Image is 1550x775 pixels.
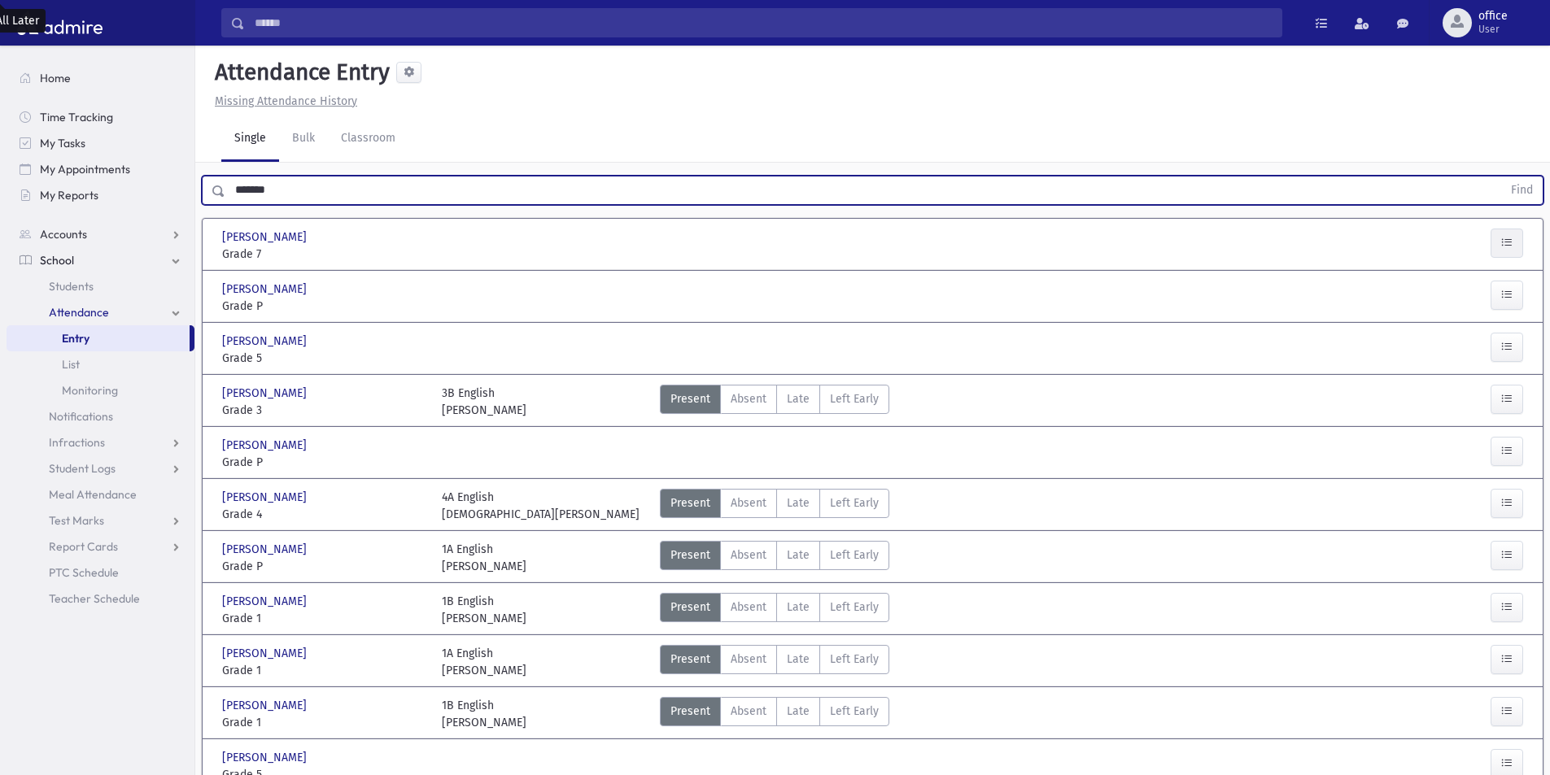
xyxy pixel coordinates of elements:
[7,377,194,403] a: Monitoring
[245,8,1281,37] input: Search
[7,455,194,481] a: Student Logs
[49,513,104,528] span: Test Marks
[40,188,98,202] span: My Reports
[221,116,279,162] a: Single
[731,703,766,720] span: Absent
[7,533,194,559] a: Report Cards
[830,599,879,616] span: Left Early
[222,229,310,246] span: [PERSON_NAME]
[670,703,710,720] span: Present
[7,481,194,507] a: Meal Attendance
[670,494,710,512] span: Present
[62,383,118,398] span: Monitoring
[215,94,357,108] u: Missing Attendance History
[670,599,710,616] span: Present
[208,94,357,108] a: Missing Attendance History
[7,429,194,455] a: Infractions
[40,71,71,85] span: Home
[7,273,194,299] a: Students
[660,697,889,731] div: AttTypes
[660,593,889,627] div: AttTypes
[222,645,310,662] span: [PERSON_NAME]
[7,247,194,273] a: School
[731,599,766,616] span: Absent
[222,541,310,558] span: [PERSON_NAME]
[49,565,119,580] span: PTC Schedule
[7,221,194,247] a: Accounts
[62,357,80,372] span: List
[62,331,90,346] span: Entry
[222,385,310,402] span: [PERSON_NAME]
[670,546,710,564] span: Present
[222,506,426,523] span: Grade 4
[49,461,116,476] span: Student Logs
[279,116,328,162] a: Bulk
[7,182,194,208] a: My Reports
[222,281,310,298] span: [PERSON_NAME]
[40,162,130,176] span: My Appointments
[7,559,194,586] a: PTC Schedule
[442,697,526,731] div: 1B English [PERSON_NAME]
[7,325,190,351] a: Entry
[222,662,426,679] span: Grade 1
[830,546,879,564] span: Left Early
[13,7,107,39] img: AdmirePro
[7,130,194,156] a: My Tasks
[40,110,113,124] span: Time Tracking
[442,645,526,679] div: 1A English [PERSON_NAME]
[222,749,310,766] span: [PERSON_NAME]
[660,645,889,679] div: AttTypes
[731,494,766,512] span: Absent
[222,350,426,367] span: Grade 5
[442,593,526,627] div: 1B English [PERSON_NAME]
[40,136,85,150] span: My Tasks
[787,494,810,512] span: Late
[222,333,310,350] span: [PERSON_NAME]
[660,541,889,575] div: AttTypes
[222,437,310,454] span: [PERSON_NAME]
[731,390,766,407] span: Absent
[49,409,113,424] span: Notifications
[787,599,810,616] span: Late
[7,507,194,533] a: Test Marks
[830,703,879,720] span: Left Early
[787,651,810,668] span: Late
[222,454,426,471] span: Grade P
[222,593,310,610] span: [PERSON_NAME]
[40,227,87,242] span: Accounts
[222,246,426,263] span: Grade 7
[222,558,426,575] span: Grade P
[49,279,94,294] span: Students
[670,651,710,668] span: Present
[442,489,640,523] div: 4A English [DEMOGRAPHIC_DATA][PERSON_NAME]
[1478,23,1508,36] span: User
[7,104,194,130] a: Time Tracking
[40,253,74,268] span: School
[442,385,526,419] div: 3B English [PERSON_NAME]
[49,539,118,554] span: Report Cards
[222,714,426,731] span: Grade 1
[670,390,710,407] span: Present
[787,703,810,720] span: Late
[222,697,310,714] span: [PERSON_NAME]
[7,156,194,182] a: My Appointments
[222,489,310,506] span: [PERSON_NAME]
[830,494,879,512] span: Left Early
[731,546,766,564] span: Absent
[49,435,105,450] span: Infractions
[1478,10,1508,23] span: office
[222,610,426,627] span: Grade 1
[731,651,766,668] span: Absent
[328,116,408,162] a: Classroom
[49,305,109,320] span: Attendance
[49,487,137,502] span: Meal Attendance
[7,586,194,612] a: Teacher Schedule
[222,298,426,315] span: Grade P
[830,390,879,407] span: Left Early
[787,546,810,564] span: Late
[7,403,194,429] a: Notifications
[660,489,889,523] div: AttTypes
[830,651,879,668] span: Left Early
[49,591,140,606] span: Teacher Schedule
[787,390,810,407] span: Late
